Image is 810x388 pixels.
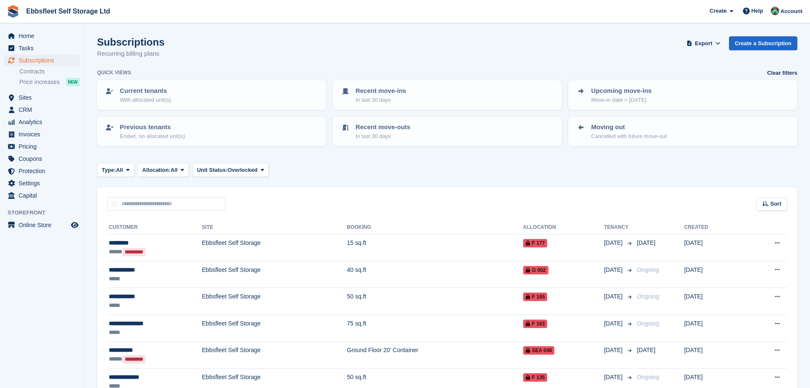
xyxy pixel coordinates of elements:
[4,42,80,54] a: menu
[97,49,165,59] p: Recurring billing plans
[637,374,659,380] span: Ongoing
[4,92,80,103] a: menu
[684,288,744,315] td: [DATE]
[19,219,69,231] span: Online Store
[202,221,347,234] th: Site
[604,373,624,382] span: [DATE]
[523,239,548,247] span: F 177
[97,163,134,177] button: Type: All
[334,81,561,109] a: Recent move-ins In last 30 days
[23,4,113,18] a: Ebbsfleet Self Storage Ltd
[192,163,269,177] button: Unit Status: Overlocked
[19,78,60,86] span: Price increases
[523,221,604,234] th: Allocation
[569,117,796,145] a: Moving out Cancelled with future move-out
[142,166,170,174] span: Allocation:
[19,92,69,103] span: Sites
[4,30,80,42] a: menu
[70,220,80,230] a: Preview store
[197,166,228,174] span: Unit Status:
[751,7,763,15] span: Help
[19,153,69,165] span: Coupons
[604,346,624,355] span: [DATE]
[637,347,656,353] span: [DATE]
[202,342,347,369] td: Ebbsfleet Self Storage
[685,36,722,50] button: Export
[523,373,548,382] span: F 135
[523,266,548,274] span: G 002
[19,77,80,87] a: Price increases NEW
[334,117,561,145] a: Recent move-outs In last 30 days
[19,190,69,201] span: Capital
[604,292,624,301] span: [DATE]
[523,320,548,328] span: F 163
[4,153,80,165] a: menu
[19,104,69,116] span: CRM
[138,163,189,177] button: Allocation: All
[98,117,325,145] a: Previous tenants Ended, no allocated unit(s)
[347,315,523,342] td: 75 sq.ft
[19,68,80,76] a: Contracts
[97,69,131,76] h6: Quick views
[770,200,781,208] span: Sort
[356,132,410,141] p: In last 30 days
[4,141,80,152] a: menu
[637,239,656,246] span: [DATE]
[19,116,69,128] span: Analytics
[523,346,555,355] span: SEA 046
[604,221,634,234] th: Tenancy
[637,266,659,273] span: Ongoing
[604,266,624,274] span: [DATE]
[347,261,523,288] td: 40 sq.ft
[120,122,185,132] p: Previous tenants
[107,221,202,234] th: Customer
[202,234,347,261] td: Ebbsfleet Self Storage
[228,166,258,174] span: Overlocked
[767,69,797,77] a: Clear filters
[591,96,651,104] p: Move-in date > [DATE]
[4,190,80,201] a: menu
[604,319,624,328] span: [DATE]
[356,96,406,104] p: In last 30 days
[19,54,69,66] span: Subscriptions
[19,42,69,54] span: Tasks
[19,141,69,152] span: Pricing
[66,78,80,86] div: NEW
[8,209,84,217] span: Storefront
[604,239,624,247] span: [DATE]
[19,165,69,177] span: Protection
[780,7,802,16] span: Account
[684,315,744,342] td: [DATE]
[102,166,116,174] span: Type:
[120,132,185,141] p: Ended, no allocated unit(s)
[591,86,651,96] p: Upcoming move-ins
[591,122,667,132] p: Moving out
[4,116,80,128] a: menu
[729,36,797,50] a: Create a Subscription
[684,261,744,288] td: [DATE]
[19,128,69,140] span: Invoices
[97,36,165,48] h1: Subscriptions
[569,81,796,109] a: Upcoming move-ins Move-in date > [DATE]
[356,86,406,96] p: Recent move-ins
[19,177,69,189] span: Settings
[98,81,325,109] a: Current tenants With allocated unit(s)
[347,288,523,315] td: 50 sq.ft
[771,7,779,15] img: George Spring
[19,30,69,42] span: Home
[684,221,744,234] th: Created
[116,166,123,174] span: All
[202,315,347,342] td: Ebbsfleet Self Storage
[684,342,744,369] td: [DATE]
[120,96,171,104] p: With allocated unit(s)
[4,128,80,140] a: menu
[684,234,744,261] td: [DATE]
[523,293,548,301] span: F 165
[4,165,80,177] a: menu
[7,5,19,18] img: stora-icon-8386f47178a22dfd0bd8f6a31ec36ba5ce8667c1dd55bd0f319d3a0aa187defe.svg
[202,288,347,315] td: Ebbsfleet Self Storage
[347,234,523,261] td: 15 sq.ft
[695,39,712,48] span: Export
[4,219,80,231] a: menu
[347,221,523,234] th: Booking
